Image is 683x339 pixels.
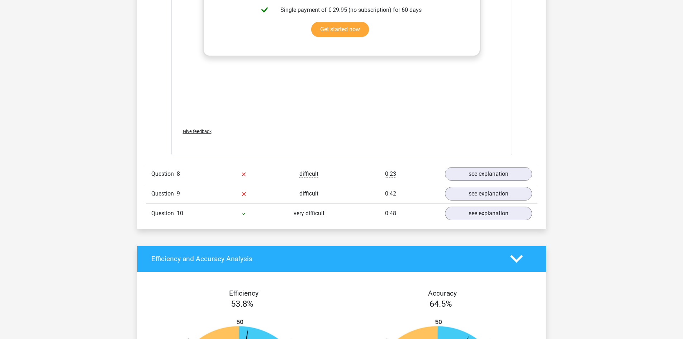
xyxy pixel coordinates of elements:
a: see explanation [445,207,532,220]
span: Question [151,170,177,178]
h4: Efficiency [151,289,336,297]
span: 0:42 [385,190,396,197]
span: 53.8% [231,299,253,309]
a: see explanation [445,187,532,201]
span: 9 [177,190,180,197]
span: 10 [177,210,183,217]
span: 64.5% [430,299,452,309]
span: 0:48 [385,210,396,217]
span: 8 [177,170,180,177]
span: 0:23 [385,170,396,178]
h4: Accuracy [350,289,535,297]
span: Question [151,209,177,218]
span: Give feedback [183,129,212,134]
a: see explanation [445,167,532,181]
span: difficult [299,170,318,178]
a: Get started now [311,22,369,37]
span: Question [151,189,177,198]
span: very difficult [294,210,324,217]
h4: Efficiency and Accuracy Analysis [151,255,499,263]
span: difficult [299,190,318,197]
